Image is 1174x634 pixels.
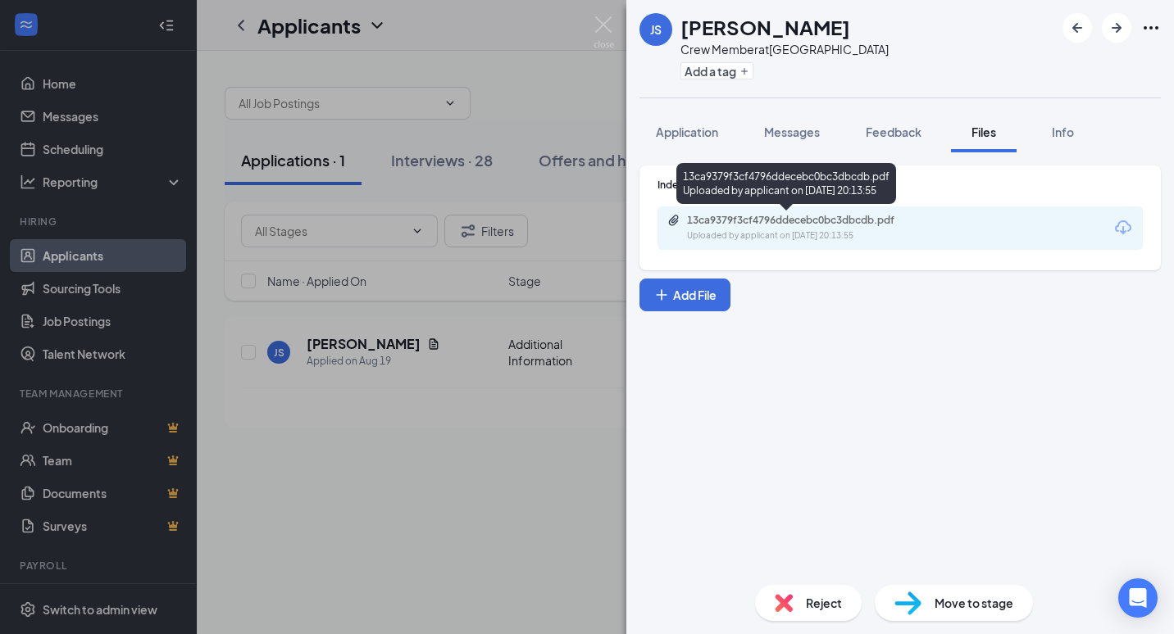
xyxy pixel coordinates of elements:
[650,21,662,38] div: JS
[1141,18,1161,38] svg: Ellipses
[676,163,896,204] div: 13ca9379f3cf4796ddecebc0bc3dbcdb.pdf Uploaded by applicant on [DATE] 20:13:55
[687,214,917,227] div: 13ca9379f3cf4796ddecebc0bc3dbcdb.pdf
[1063,13,1092,43] button: ArrowLeftNew
[687,229,933,242] div: Uploaded by applicant on [DATE] 20:13:55
[680,13,850,41] h1: [PERSON_NAME]
[1102,13,1131,43] button: ArrowRight
[680,41,889,57] div: Crew Member at [GEOGRAPHIC_DATA]
[764,125,820,139] span: Messages
[658,178,1143,192] div: Indeed Resume
[972,125,996,139] span: Files
[1052,125,1074,139] span: Info
[935,594,1013,612] span: Move to stage
[1107,18,1126,38] svg: ArrowRight
[680,62,753,79] button: PlusAdd a tag
[1113,218,1133,238] svg: Download
[806,594,842,612] span: Reject
[656,125,718,139] span: Application
[667,214,933,242] a: Paperclip13ca9379f3cf4796ddecebc0bc3dbcdb.pdfUploaded by applicant on [DATE] 20:13:55
[667,214,680,227] svg: Paperclip
[1118,578,1158,618] div: Open Intercom Messenger
[639,279,730,311] button: Add FilePlus
[653,287,670,303] svg: Plus
[1067,18,1087,38] svg: ArrowLeftNew
[739,66,749,76] svg: Plus
[866,125,921,139] span: Feedback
